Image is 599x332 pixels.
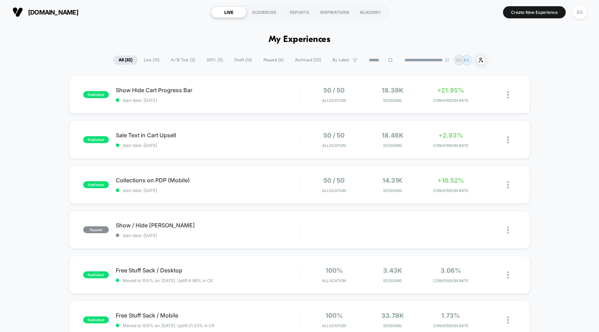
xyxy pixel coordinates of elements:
[83,226,109,233] span: paused
[139,55,165,65] span: Live ( 10 )
[116,188,299,193] span: start date: [DATE]
[116,98,299,103] span: start date: [DATE]
[439,132,463,139] span: +2.93%
[282,7,317,18] div: REPORTS
[507,316,509,324] img: close
[229,55,257,65] span: Draft ( 16 )
[322,278,346,283] span: Allocation
[507,181,509,189] img: close
[323,87,345,94] span: 50 / 50
[382,177,402,184] span: 14.31k
[201,55,228,65] span: 100% ( 5 )
[322,188,346,193] span: Allocation
[503,6,566,18] button: Create New Experience
[83,316,109,323] span: published
[322,323,346,328] span: Allocation
[437,177,464,184] span: +16.52%
[456,58,462,63] p: BS
[332,58,349,63] span: By Label
[423,323,478,328] span: CONVERSION RATE
[441,312,460,319] span: 1.73%
[28,9,78,16] span: [DOMAIN_NAME]
[353,7,388,18] div: ACADEMY
[464,58,469,63] p: BS
[322,143,346,148] span: Allocation
[441,267,461,274] span: 3.06%
[83,136,109,143] span: published
[258,55,289,65] span: Paused ( 6 )
[382,87,403,94] span: 18.39k
[323,177,345,184] span: 50 / 50
[116,267,299,274] span: Free Stuff Sack / Desktop
[116,87,299,94] span: Show Hide Cart Progress Bar
[322,98,346,103] span: Allocation
[166,55,200,65] span: A/B Test ( 5 )
[116,222,299,229] span: Show / Hide [PERSON_NAME]
[83,181,109,188] span: published
[113,55,138,65] span: All ( 32 )
[116,312,299,319] span: Free Stuff Sack / Mobile
[269,35,331,45] h1: My Experiences
[381,312,404,319] span: 33.78k
[123,278,213,283] span: Moved to 100% on: [DATE] . Uplift: 4.88% in CR
[365,188,420,193] span: Sessions
[365,98,420,103] span: Sessions
[317,7,353,18] div: INSPIRATIONS
[123,323,215,328] span: Moved to 100% on: [DATE] . Uplift: 21.03% in CR
[325,312,343,319] span: 100%
[571,5,589,19] button: BS
[10,7,80,18] button: [DOMAIN_NAME]
[365,278,420,283] span: Sessions
[83,271,109,278] span: published
[12,7,23,17] img: Visually logo
[423,98,478,103] span: CONVERSION RATE
[365,323,420,328] span: Sessions
[83,91,109,98] span: published
[423,278,478,283] span: CONVERSION RATE
[445,58,449,62] img: end
[507,91,509,98] img: close
[507,271,509,279] img: close
[423,188,478,193] span: CONVERSION RATE
[116,132,299,139] span: Sale Text in Cart Upsell
[290,55,326,65] span: Archived ( 35 )
[325,267,343,274] span: 100%
[423,143,478,148] span: CONVERSION RATE
[211,7,246,18] div: LIVE
[116,233,299,238] span: start date: [DATE]
[246,7,282,18] div: AUDIENCES
[507,136,509,143] img: close
[323,132,345,139] span: 50 / 50
[382,132,403,139] span: 18.46k
[437,87,464,94] span: +21.95%
[116,143,299,148] span: start date: [DATE]
[116,177,299,184] span: Collections on PDP (Mobile)
[573,6,587,19] div: BS
[507,226,509,234] img: close
[383,267,402,274] span: 3.43k
[365,143,420,148] span: Sessions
